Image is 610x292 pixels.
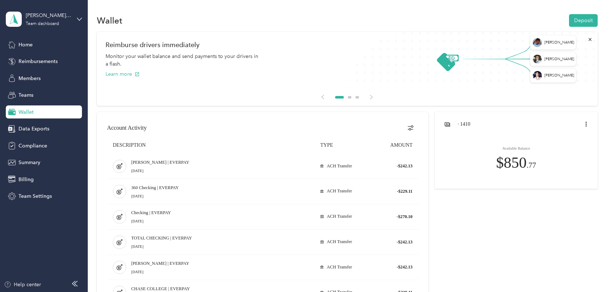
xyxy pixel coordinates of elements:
[26,12,71,19] div: [PERSON_NAME] Distributors
[106,70,140,78] button: Learn more
[18,159,40,166] span: Summary
[18,176,34,183] span: Billing
[18,108,34,116] span: Wallet
[569,14,598,27] button: Deposit
[106,53,261,68] div: Monitor your wallet balance and send payments to your drivers in a flash.
[97,17,122,24] h1: Wallet
[18,41,33,49] span: Home
[4,281,41,288] button: Help center
[569,251,610,292] iframe: Everlance-gr Chat Button Frame
[18,75,41,82] span: Members
[18,91,33,99] span: Teams
[26,22,59,26] div: Team dashboard
[18,142,47,150] span: Compliance
[18,58,58,65] span: Reimbursements
[106,41,589,49] h1: Reimburse drivers immediately
[18,125,49,133] span: Data Exports
[18,192,52,200] span: Team Settings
